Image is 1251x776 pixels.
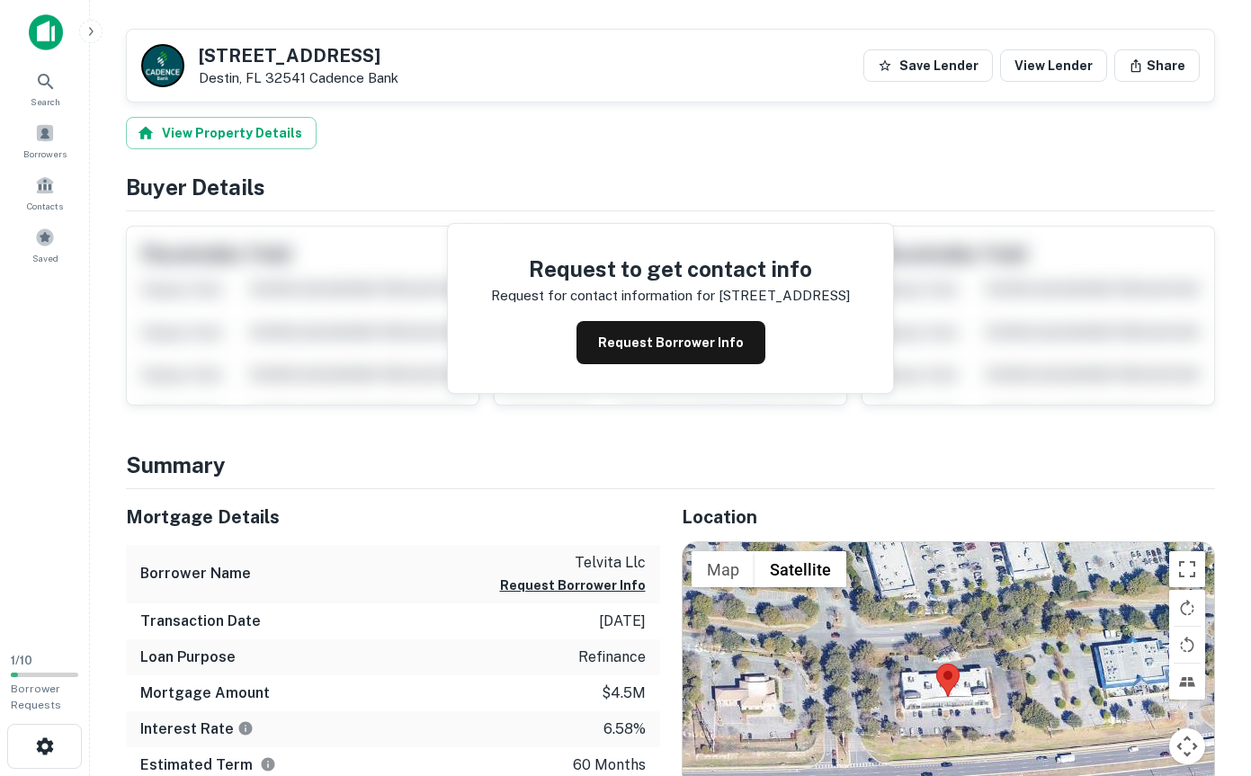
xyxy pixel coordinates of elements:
span: 1 / 10 [11,654,32,667]
p: [DATE] [599,611,646,632]
h6: Mortgage Amount [140,682,270,704]
p: Request for contact information for [491,285,715,307]
p: 6.58% [603,718,646,740]
svg: Term is based on a standard schedule for this type of loan. [260,756,276,772]
a: Search [5,64,85,112]
a: Borrowers [5,116,85,165]
p: refinance [578,647,646,668]
p: Destin, FL 32541 [199,70,398,86]
h6: Estimated Term [140,754,276,776]
span: Saved [32,251,58,265]
p: telvita llc [500,552,646,574]
button: Share [1114,49,1200,82]
span: Search [31,94,60,109]
button: Map camera controls [1169,728,1205,764]
h6: Borrower Name [140,563,251,584]
h5: [STREET_ADDRESS] [199,47,398,65]
h6: Loan Purpose [140,647,236,668]
button: Rotate map clockwise [1169,590,1205,626]
svg: The interest rates displayed on the website are for informational purposes only and may be report... [237,720,254,736]
button: Save Lender [863,49,993,82]
span: Borrower Requests [11,682,61,711]
iframe: Chat Widget [1161,632,1251,718]
a: Saved [5,220,85,269]
p: 60 months [573,754,646,776]
h4: Request to get contact info [491,253,850,285]
p: $4.5m [602,682,646,704]
button: Request Borrower Info [576,321,765,364]
a: Cadence Bank [309,70,398,85]
button: Show street map [692,551,755,587]
button: Show satellite imagery [755,551,846,587]
button: Request Borrower Info [500,575,646,596]
button: Toggle fullscreen view [1169,551,1205,587]
h4: Buyer Details [126,171,1215,203]
a: Contacts [5,168,85,217]
h5: Mortgage Details [126,504,660,531]
h5: Location [682,504,1216,531]
h6: Transaction Date [140,611,261,632]
span: Borrowers [23,147,67,161]
img: capitalize-icon.png [29,14,63,50]
h4: Summary [126,449,1215,481]
h6: Interest Rate [140,718,254,740]
span: Contacts [27,199,63,213]
p: [STREET_ADDRESS] [719,285,850,307]
button: Rotate map counterclockwise [1169,627,1205,663]
button: View Property Details [126,117,317,149]
a: View Lender [1000,49,1107,82]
